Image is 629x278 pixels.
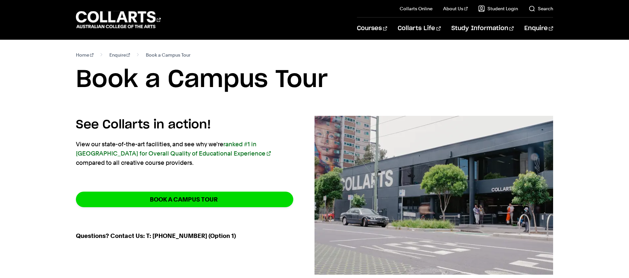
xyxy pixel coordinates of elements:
[443,5,468,12] a: About Us
[524,18,553,39] a: Enquire
[451,18,514,39] a: Study Information
[76,116,293,134] h4: See Collarts in action!
[76,192,293,207] a: BOOK A CAMPUS TOUR
[478,5,518,12] a: Student Login
[76,10,161,29] div: Go to homepage
[76,65,553,95] h1: Book a Campus Tour
[109,50,130,60] a: Enquire
[529,5,553,12] a: Search
[150,196,218,203] strong: BOOK A CAMPUS TOUR
[400,5,432,12] a: Collarts Online
[76,140,293,167] p: View our state-of-the-art facilities, and see why we're compared to all creative course providers.
[76,232,236,239] strong: Questions? Contact Us: T: [PHONE_NUMBER] (Option 1)
[146,50,191,60] span: Book a Campus Tour
[76,50,93,60] a: Home
[398,18,440,39] a: Collarts Life
[357,18,387,39] a: Courses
